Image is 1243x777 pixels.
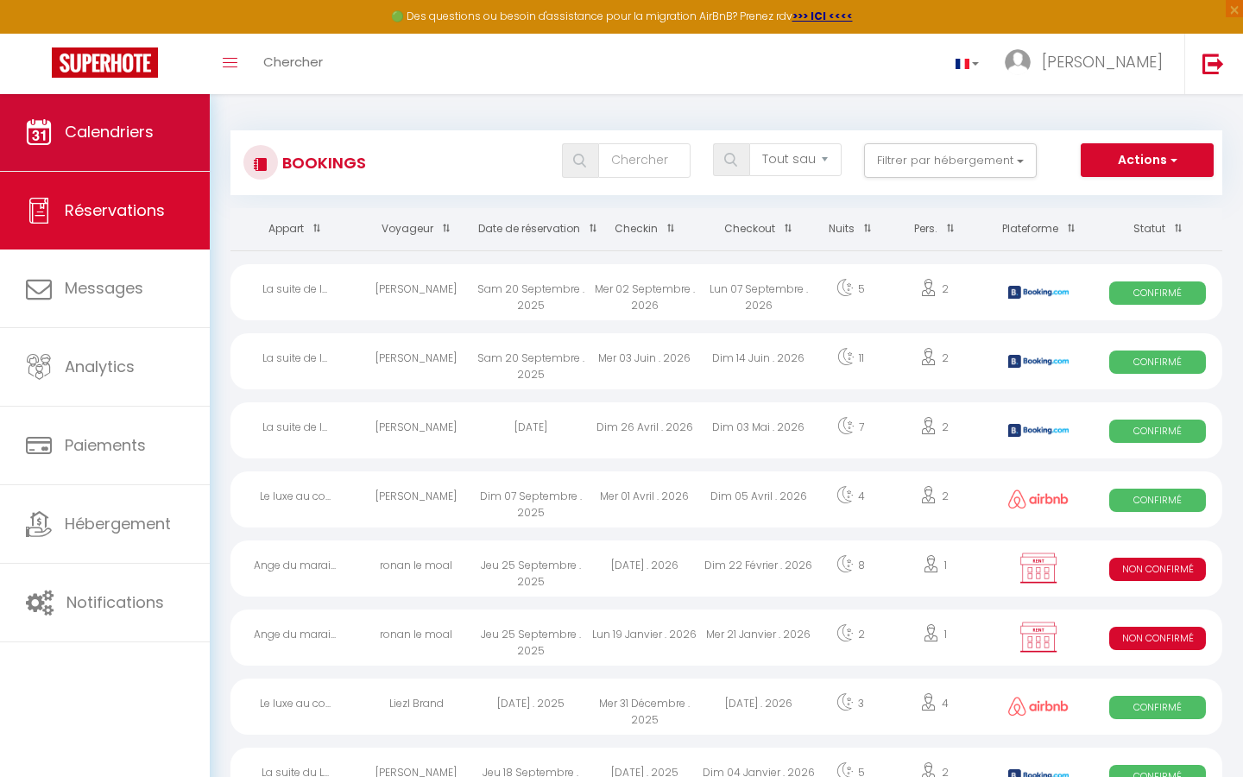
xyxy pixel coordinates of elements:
[1094,208,1222,250] th: Sort by status
[885,208,984,250] th: Sort by people
[984,208,1093,250] th: Sort by channel
[474,208,588,250] th: Sort by booking date
[65,434,146,456] span: Paiements
[65,513,171,534] span: Hébergement
[65,199,165,221] span: Réservations
[65,356,135,377] span: Analytics
[278,143,366,182] h3: Bookings
[792,9,853,23] a: >>> ICI <<<<
[359,208,473,250] th: Sort by guest
[1042,51,1163,73] span: [PERSON_NAME]
[250,34,336,94] a: Chercher
[588,208,702,250] th: Sort by checkin
[65,277,143,299] span: Messages
[1081,143,1214,178] button: Actions
[992,34,1184,94] a: ... [PERSON_NAME]
[230,208,359,250] th: Sort by rentals
[598,143,691,178] input: Chercher
[66,591,164,613] span: Notifications
[702,208,816,250] th: Sort by checkout
[816,208,885,250] th: Sort by nights
[1202,53,1224,74] img: logout
[52,47,158,78] img: Super Booking
[65,121,154,142] span: Calendriers
[263,53,323,71] span: Chercher
[864,143,1037,178] button: Filtrer par hébergement
[1005,49,1031,75] img: ...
